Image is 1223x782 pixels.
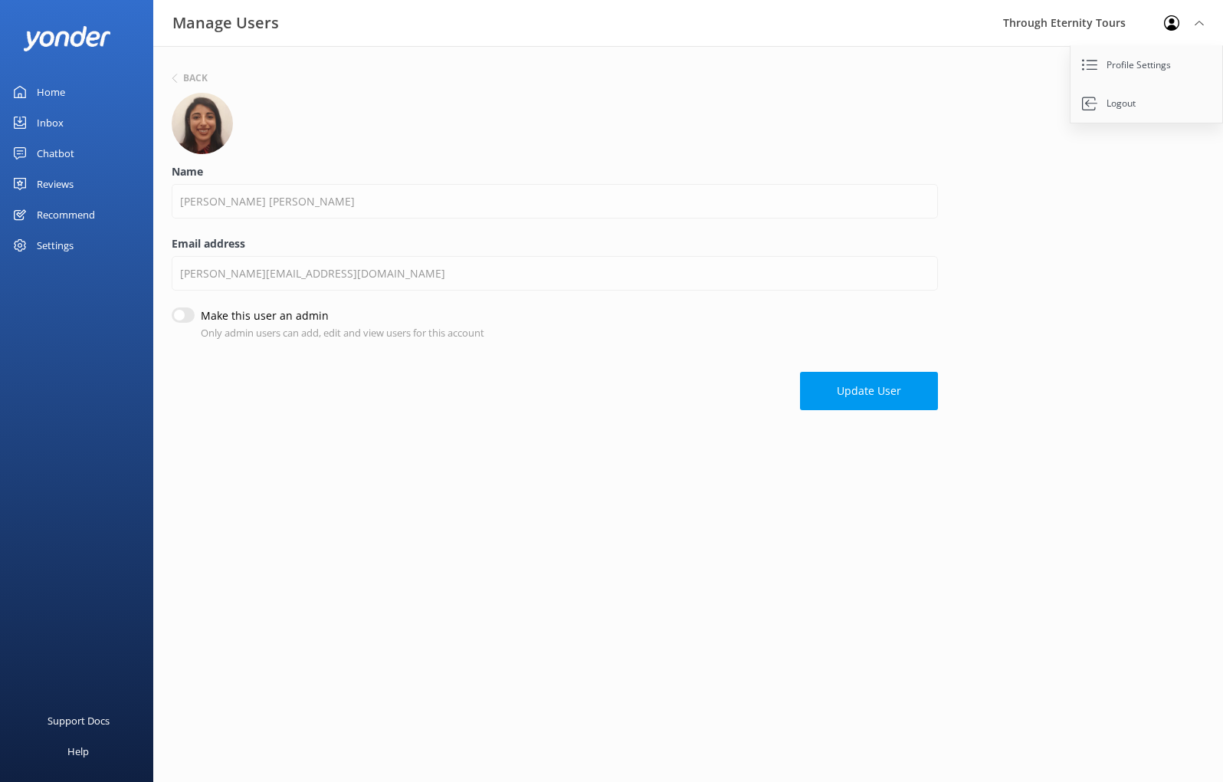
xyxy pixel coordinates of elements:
input: Email [172,256,938,291]
img: yonder-white-logo.png [23,26,111,51]
input: Name [172,184,938,219]
div: Help [67,736,89,767]
label: Make this user an admin [201,307,477,324]
p: Only admin users can add, edit and view users for this account [201,325,484,341]
img: 725-1755267273.png [172,93,233,154]
div: Reviews [37,169,74,199]
div: Inbox [37,107,64,138]
div: Support Docs [48,705,110,736]
div: Recommend [37,199,95,230]
div: Chatbot [37,138,74,169]
h6: Back [183,74,208,83]
button: Update User [800,372,938,410]
button: Back [172,74,208,83]
div: Settings [37,230,74,261]
div: Home [37,77,65,107]
label: Name [172,163,938,180]
h3: Manage Users [172,11,279,35]
label: Email address [172,235,938,252]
